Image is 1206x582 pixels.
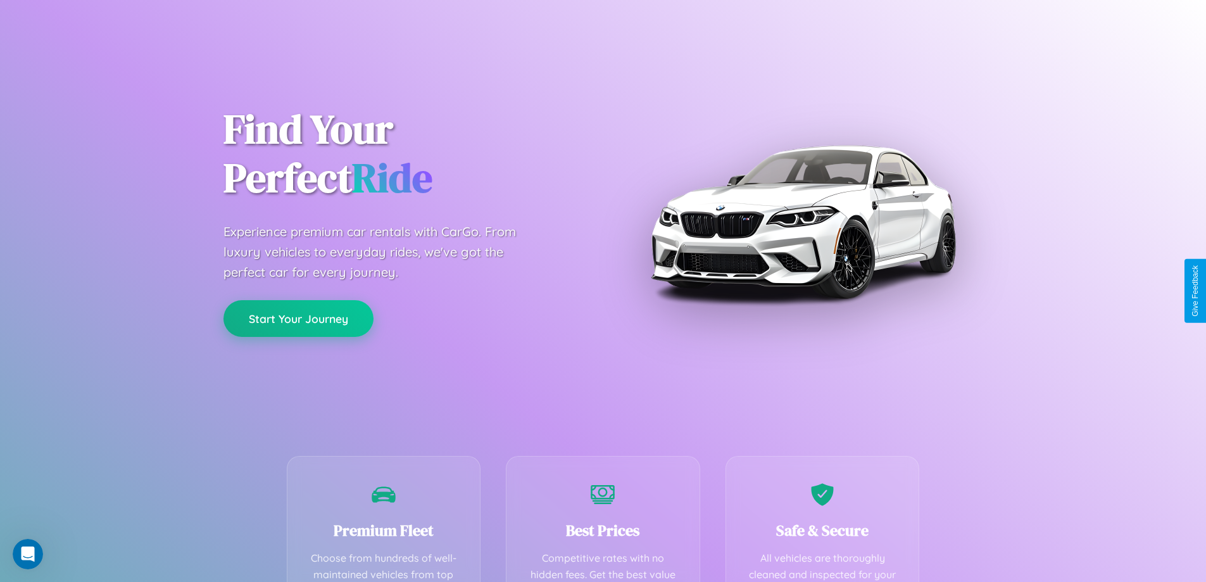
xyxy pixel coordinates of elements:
iframe: Intercom live chat [13,539,43,569]
p: Experience premium car rentals with CarGo. From luxury vehicles to everyday rides, we've got the ... [223,222,540,282]
img: Premium BMW car rental vehicle [644,63,961,380]
h3: Safe & Secure [745,520,900,541]
h1: Find Your Perfect [223,105,584,203]
span: Ride [352,150,432,205]
h3: Best Prices [525,520,681,541]
h3: Premium Fleet [306,520,462,541]
button: Start Your Journey [223,300,374,337]
div: Give Feedback [1191,265,1200,317]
